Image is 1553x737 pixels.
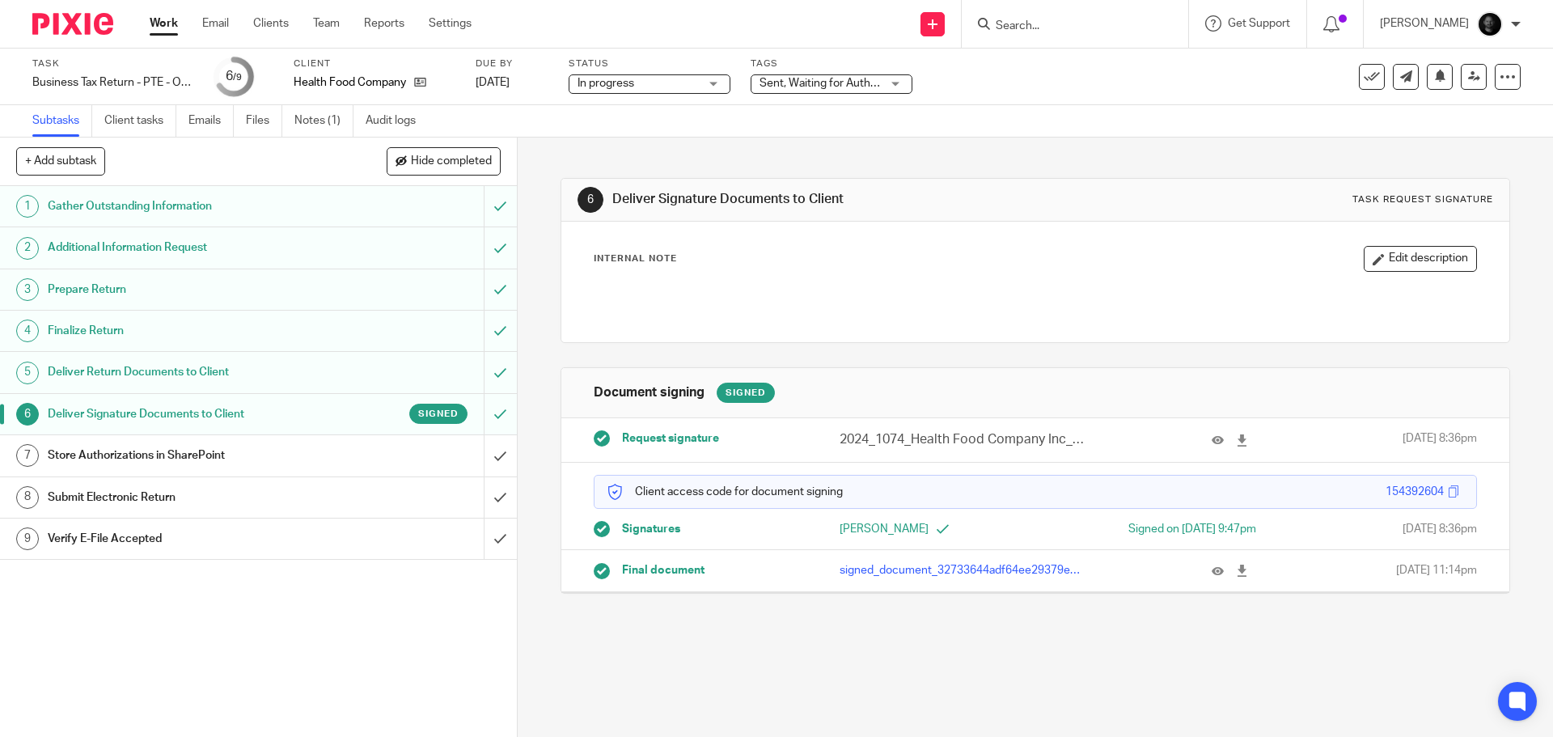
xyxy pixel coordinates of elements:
p: [PERSON_NAME] [840,521,1035,537]
div: 1 [16,195,39,218]
a: Client tasks [104,105,176,137]
button: Edit description [1364,246,1477,272]
span: Request signature [622,430,719,447]
span: In progress [578,78,634,89]
h1: Store Authorizations in SharePoint [48,443,328,468]
a: Clients [253,15,289,32]
h1: Deliver Signature Documents to Client [48,402,328,426]
div: 6 [578,187,603,213]
span: Signatures [622,521,680,537]
h1: Finalize Return [48,319,328,343]
div: 4 [16,320,39,342]
p: [PERSON_NAME] [1380,15,1469,32]
span: [DATE] 8:36pm [1403,521,1477,537]
div: 3 [16,278,39,301]
div: 9 [16,527,39,550]
a: Emails [188,105,234,137]
span: [DATE] 11:14pm [1396,562,1477,578]
button: Hide completed [387,147,501,175]
div: 154392604 [1386,484,1444,500]
h1: Prepare Return [48,277,328,302]
label: Client [294,57,455,70]
div: Signed [717,383,775,403]
label: Status [569,57,730,70]
a: Subtasks [32,105,92,137]
a: Notes (1) [294,105,353,137]
div: 6 [16,403,39,426]
p: 2024_1074_Health Food Company Inc_GovernmentCopy_S-Corporation.pdf [840,430,1084,449]
div: 7 [16,444,39,467]
div: Signed on [DATE] 9:47pm [1060,521,1256,537]
a: Files [246,105,282,137]
div: Business Tax Return - PTE - On Extension [32,74,194,91]
div: 2 [16,237,39,260]
input: Search [994,19,1140,34]
h1: Deliver Return Documents to Client [48,360,328,384]
img: Pixie [32,13,113,35]
p: Internal Note [594,252,677,265]
h1: Additional Information Request [48,235,328,260]
span: Get Support [1228,18,1290,29]
a: Work [150,15,178,32]
h1: Verify E-File Accepted [48,527,328,551]
p: Client access code for document signing [607,484,843,500]
p: signed_document_32733644adf64ee29379e079aac90eb5.pdf [840,562,1084,578]
div: Task request signature [1352,193,1493,206]
label: Tags [751,57,912,70]
a: Email [202,15,229,32]
label: Due by [476,57,548,70]
h1: Document signing [594,384,705,401]
img: Chris.jpg [1477,11,1503,37]
h1: Submit Electronic Return [48,485,328,510]
a: Team [313,15,340,32]
span: [DATE] 8:36pm [1403,430,1477,449]
p: Health Food Company [294,74,406,91]
a: Settings [429,15,472,32]
div: 8 [16,486,39,509]
button: + Add subtask [16,147,105,175]
span: Hide completed [411,155,492,168]
a: Reports [364,15,404,32]
div: 6 [226,67,242,86]
label: Task [32,57,194,70]
a: Audit logs [366,105,428,137]
h1: Gather Outstanding Information [48,194,328,218]
span: Sent, Waiting for Authorization + 2 [760,78,931,89]
h1: Deliver Signature Documents to Client [612,191,1070,208]
span: Final document [622,562,705,578]
div: 5 [16,362,39,384]
span: Signed [418,407,459,421]
small: /9 [233,73,242,82]
span: [DATE] [476,77,510,88]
